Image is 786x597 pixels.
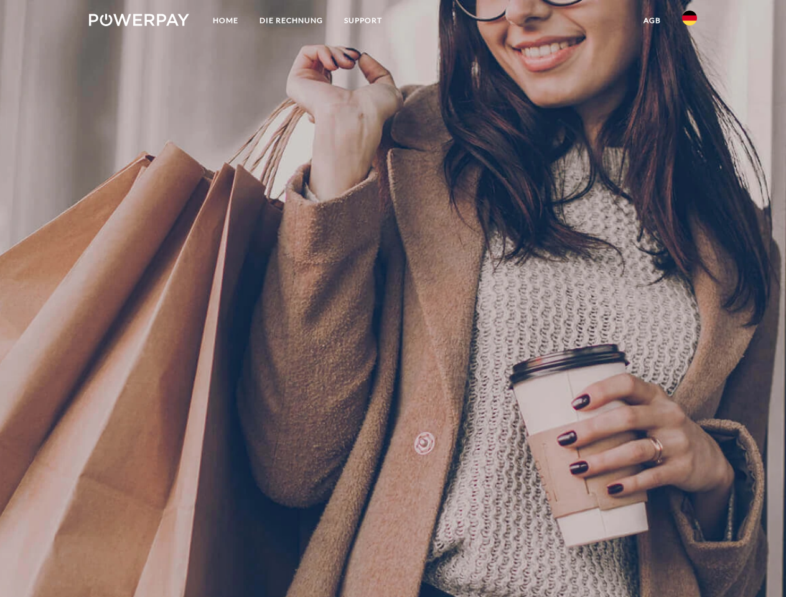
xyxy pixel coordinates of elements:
[89,14,189,26] img: logo-powerpay-white.svg
[633,9,671,32] a: agb
[249,9,334,32] a: DIE RECHNUNG
[202,9,249,32] a: Home
[682,11,697,25] img: de
[334,9,393,32] a: SUPPORT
